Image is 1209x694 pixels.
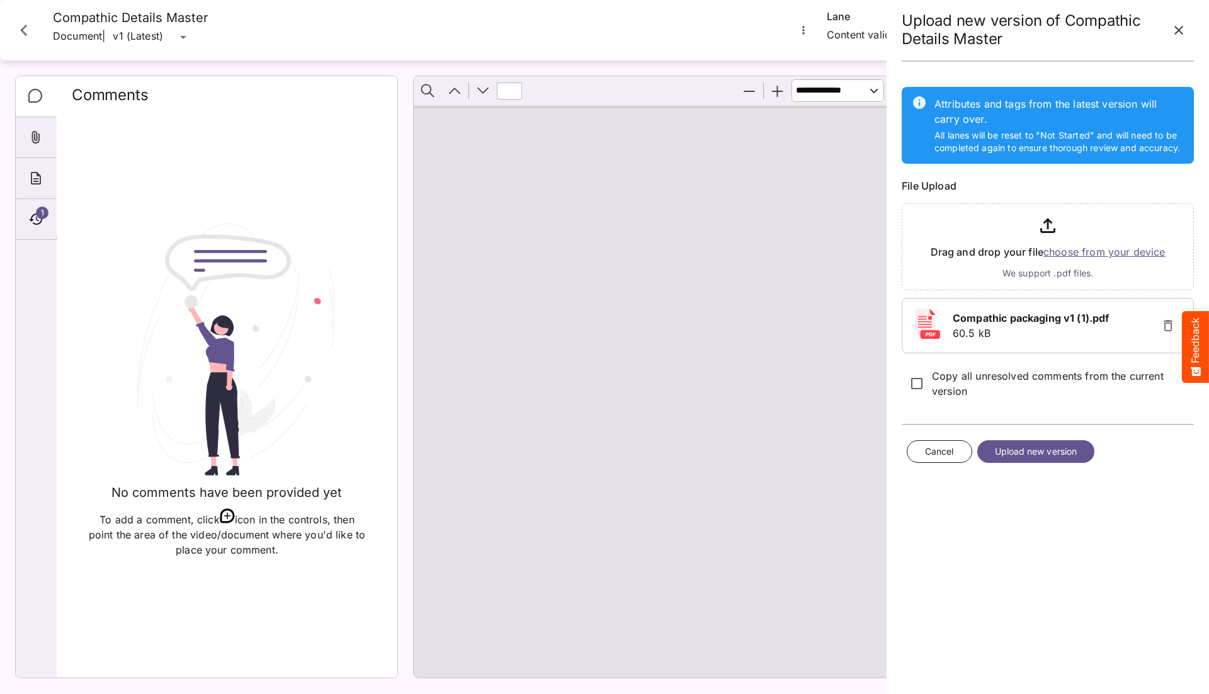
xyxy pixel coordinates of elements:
[953,326,1148,341] p: 60.5 kB
[902,179,1194,193] label: File Upload
[102,29,105,43] span: |
[87,508,367,557] p: To add a comment, click icon in the controls, then point the area of the video/document where you...
[934,96,1184,127] p: Attributes and tags from the latest version will carry over.
[115,222,339,478] img: No threads
[16,199,56,240] div: Timeline
[977,440,1095,464] button: Upload new version
[953,312,1110,324] b: Compathic packaging v1 (1).pdf
[16,117,56,158] div: Attachments
[414,77,441,104] button: Find in Document
[53,26,102,48] p: Document
[925,444,954,460] span: Cancel
[932,368,1194,399] p: Copy all unresolved comments from the current version
[16,76,57,117] div: Comments
[912,309,943,339] img: pdf.svg
[470,77,496,104] button: Next Page
[16,158,56,199] div: About
[795,22,812,38] button: More options for Compathic Details Master
[934,129,1184,154] p: All lanes will be reset to "Not Started" and will need to be completed again to ensure thorough r...
[220,508,235,523] img: new-thread.svg
[764,77,791,104] button: Zoom In
[111,485,342,501] h4: No comments have been provided yet
[5,11,43,49] button: Close card
[827,25,938,45] div: Content validation
[907,440,972,464] button: Cancel
[113,28,176,47] div: v1 (Latest)
[902,12,1164,48] h2: Upload new version of Compathic Details Master
[53,10,208,26] h4: Compathic Details Master
[36,207,48,219] span: 1
[953,310,1148,326] a: Compathic packaging v1 (1).pdf
[995,444,1077,460] span: Upload new version
[1182,311,1209,383] button: Feedback
[736,77,763,104] button: Zoom Out
[441,77,468,104] button: Previous Page
[72,86,382,112] h2: Comments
